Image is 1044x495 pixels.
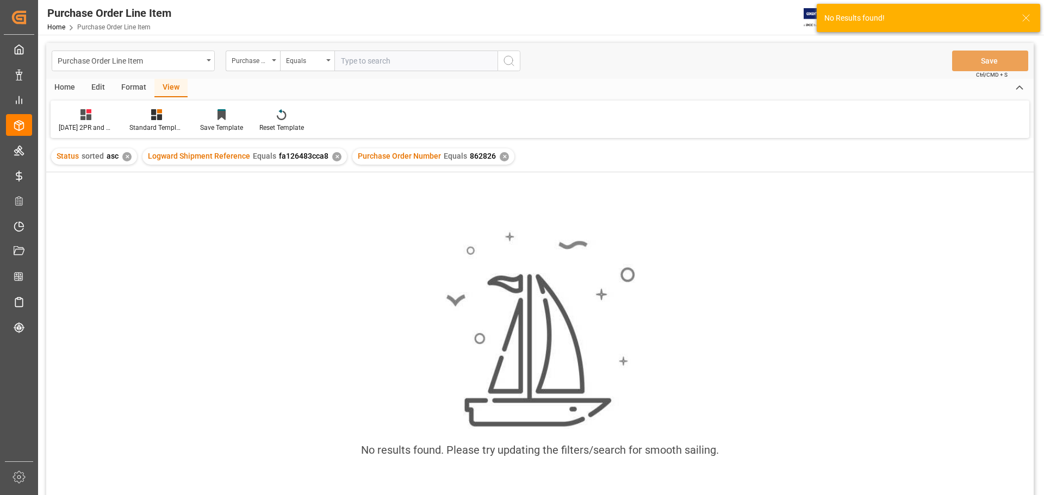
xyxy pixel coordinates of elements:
[824,12,1011,24] div: No Results found!
[280,51,334,71] button: open menu
[259,123,304,133] div: Reset Template
[57,152,79,160] span: Status
[232,53,269,66] div: Purchase Order Number
[47,23,65,31] a: Home
[47,5,171,21] div: Purchase Order Line Item
[59,123,113,133] div: [DATE] 2PR and all - REV
[122,152,132,161] div: ✕
[332,152,341,161] div: ✕
[154,79,188,97] div: View
[253,152,276,160] span: Equals
[52,51,215,71] button: open menu
[361,442,719,458] div: No results found. Please try updating the filters/search for smooth sailing.
[500,152,509,161] div: ✕
[83,79,113,97] div: Edit
[286,53,323,66] div: Equals
[952,51,1028,71] button: Save
[82,152,104,160] span: sorted
[358,152,441,160] span: Purchase Order Number
[107,152,119,160] span: asc
[226,51,280,71] button: open menu
[334,51,498,71] input: Type to search
[200,123,243,133] div: Save Template
[46,79,83,97] div: Home
[129,123,184,133] div: Standard Templates
[470,152,496,160] span: 862826
[445,230,635,428] img: smooth_sailing.jpeg
[498,51,520,71] button: search button
[444,152,467,160] span: Equals
[976,71,1008,79] span: Ctrl/CMD + S
[113,79,154,97] div: Format
[279,152,328,160] span: fa126483cca8
[148,152,250,160] span: Logward Shipment Reference
[804,8,841,27] img: Exertis%20JAM%20-%20Email%20Logo.jpg_1722504956.jpg
[58,53,203,67] div: Purchase Order Line Item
